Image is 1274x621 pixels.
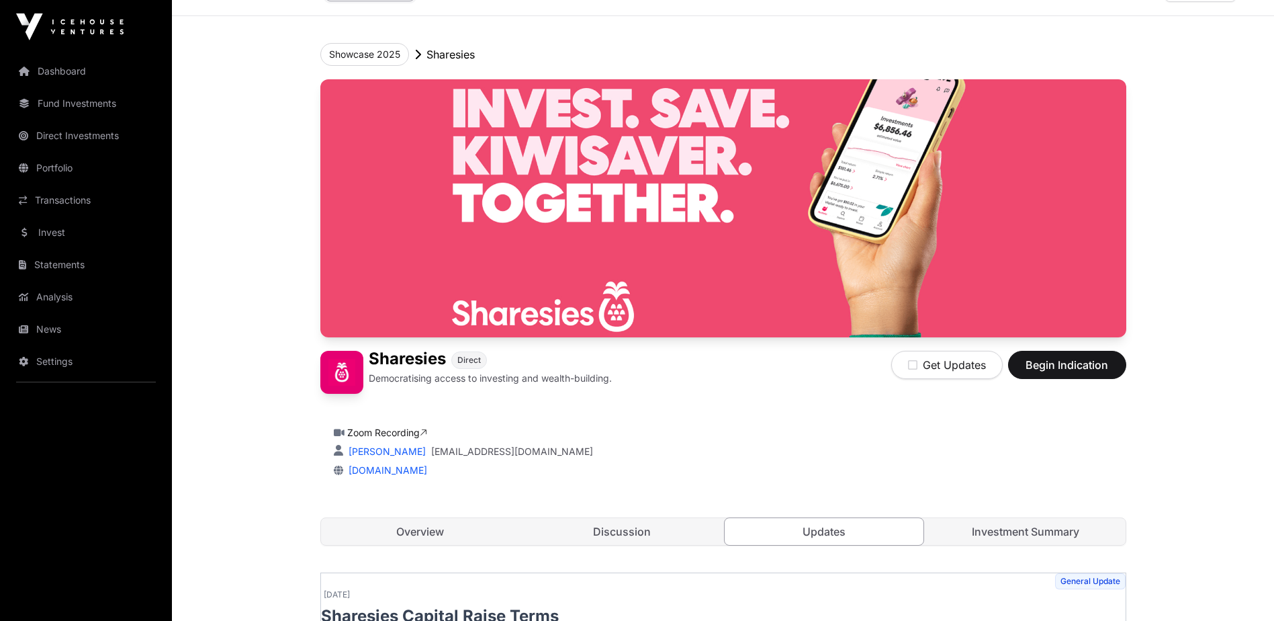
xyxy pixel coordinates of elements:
a: Zoom Recording [347,427,427,438]
a: Analysis [11,282,161,312]
nav: Tabs [321,518,1126,545]
a: Settings [11,347,161,376]
p: Democratising access to investing and wealth-building. [369,372,612,385]
img: Icehouse Ventures Logo [16,13,124,40]
a: Investment Summary [926,518,1126,545]
a: News [11,315,161,344]
a: [PERSON_NAME] [346,446,426,457]
a: Transactions [11,185,161,215]
span: Begin Indication [1025,357,1109,373]
iframe: Chat Widget [1207,556,1274,621]
button: Showcase 2025 [320,43,409,66]
span: General Update [1055,573,1126,589]
a: Statements [11,250,161,280]
button: Get Updates [891,351,1003,379]
h1: Sharesies [369,351,446,369]
a: Dashboard [11,56,161,86]
a: [EMAIL_ADDRESS][DOMAIN_NAME] [431,445,593,458]
a: Discussion [522,518,722,545]
a: Fund Investments [11,89,161,118]
a: Overview [321,518,520,545]
a: Direct Investments [11,121,161,151]
span: [DATE] [324,589,350,600]
img: Sharesies [320,79,1126,337]
a: Portfolio [11,153,161,183]
a: Begin Indication [1008,364,1126,378]
button: Begin Indication [1008,351,1126,379]
a: Updates [724,517,925,546]
span: Direct [457,355,481,366]
p: Sharesies [426,46,475,63]
a: Invest [11,218,161,247]
a: [DOMAIN_NAME] [343,464,427,476]
img: Sharesies [320,351,363,394]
